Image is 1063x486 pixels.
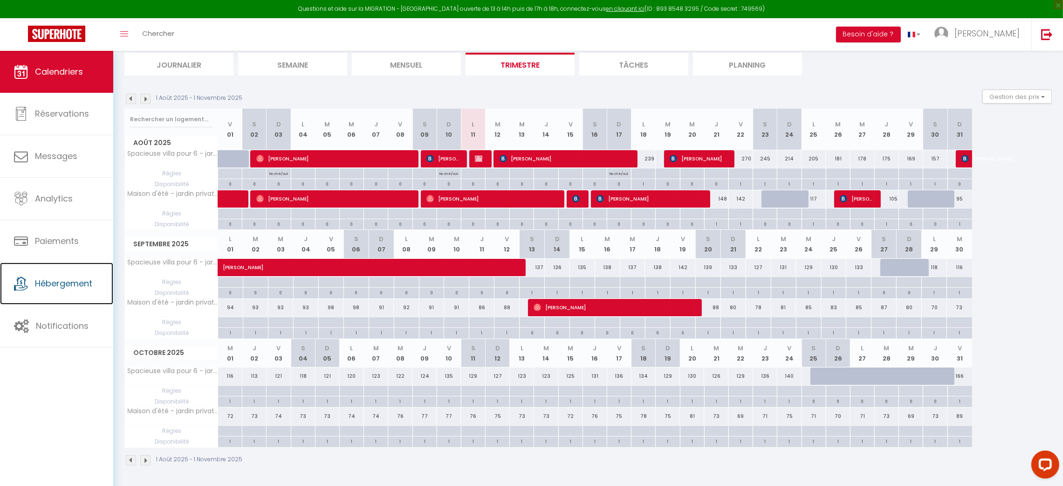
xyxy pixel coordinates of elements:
span: [PERSON_NAME] [500,150,629,167]
a: en cliquant ici [606,5,645,13]
abbr: J [544,120,548,129]
button: Open LiveChat chat widget [7,4,35,32]
abbr: V [329,235,333,243]
div: 0 [948,179,972,188]
div: 1 [948,219,972,228]
th: 01 [218,109,242,150]
div: 270 [728,150,753,167]
th: 17 [607,109,631,150]
th: 21 [720,230,746,258]
span: Messages [35,150,77,162]
abbr: S [593,120,597,129]
th: 19 [656,109,680,150]
img: Super Booking [28,26,85,42]
div: 239 [631,150,656,167]
abbr: V [857,235,861,243]
div: 137 [520,259,545,276]
abbr: M [519,120,525,129]
abbr: J [374,120,378,129]
div: 1 [875,219,898,228]
div: 1 [729,219,753,228]
div: 0 [583,179,607,188]
th: 23 [753,109,777,150]
div: 0 [469,288,494,297]
span: [PERSON_NAME] [256,190,410,208]
span: Août 2025 [125,136,218,150]
div: 0 [534,219,558,228]
div: 1 [746,288,771,297]
div: 0 [437,179,461,188]
span: Analytics [35,193,73,204]
th: 24 [796,230,821,258]
th: 20 [695,230,720,258]
th: 09 [419,230,444,258]
th: 07 [364,109,388,150]
div: 0 [583,219,607,228]
abbr: J [885,120,889,129]
span: Septembre 2025 [125,237,218,251]
div: 136 [545,259,570,276]
th: 31 [947,109,972,150]
th: 04 [293,230,318,258]
span: Règles [125,277,218,287]
span: Spacieuse villa pour 6 - jardin, calme& plage -[GEOGRAPHIC_DATA] [126,259,219,266]
div: 0 [394,288,419,297]
div: 1 [595,288,620,297]
span: Disponibilité [125,288,218,298]
div: 0 [923,219,947,228]
span: Hébergement [35,278,92,289]
div: 1 [796,288,821,297]
abbr: S [354,235,358,243]
th: 21 [704,109,728,150]
div: 0 [218,219,242,228]
th: 04 [291,109,315,150]
div: 0 [607,179,631,188]
div: 0 [294,288,318,297]
th: 27 [850,109,874,150]
input: Rechercher un logement... [130,111,213,128]
div: 0 [267,179,290,188]
div: 0 [388,219,412,228]
abbr: M [630,235,635,243]
th: 27 [871,230,897,258]
div: 1 [846,288,871,297]
p: No ch in/out [439,168,458,177]
div: 0 [218,288,243,297]
span: Règles [125,168,218,179]
abbr: D [446,120,451,129]
th: 22 [728,109,753,150]
div: 95 [947,190,972,208]
div: 135 [570,259,595,276]
th: 30 [947,230,972,258]
abbr: J [832,235,836,243]
span: Disponibilité [125,179,218,189]
div: 0 [753,219,777,228]
abbr: V [909,120,913,129]
div: 0 [680,179,704,188]
th: 18 [631,109,656,150]
div: 0 [510,219,534,228]
abbr: L [472,120,474,129]
li: Tâches [579,53,688,76]
div: 137 [620,259,645,276]
abbr: L [812,120,815,129]
span: [PERSON_NAME] [840,190,872,208]
abbr: D [787,120,792,129]
th: 17 [620,230,645,258]
abbr: S [933,120,938,129]
span: [PERSON_NAME] [597,190,701,208]
abbr: V [228,120,232,129]
abbr: L [933,235,936,243]
abbr: M [349,120,355,129]
div: 133 [846,259,871,276]
div: 1 [729,179,753,188]
div: 1 [696,288,720,297]
div: 130 [821,259,846,276]
th: 02 [243,230,268,258]
div: 0 [242,179,266,188]
div: 1 [753,179,777,188]
div: 1 [822,288,846,297]
p: No ch in/out [269,168,288,177]
th: 22 [746,230,771,258]
li: Journalier [124,53,233,76]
